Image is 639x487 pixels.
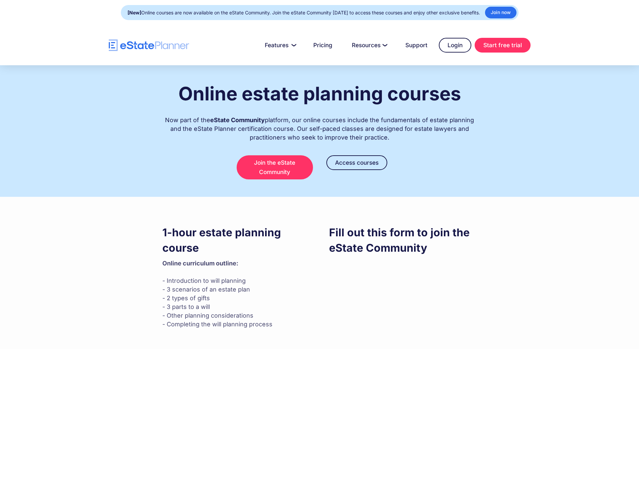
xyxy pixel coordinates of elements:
[128,10,141,15] strong: [New]
[162,225,310,256] h3: 1-hour estate planning course
[326,155,387,170] a: Access courses
[439,38,471,53] a: Login
[178,83,461,104] h1: Online estate planning courses
[162,109,477,142] div: Now part of the platform, our online courses include the fundamentals of estate planning and the ...
[128,8,480,17] div: Online courses are now available on the eState Community. Join the eState Community [DATE] to acc...
[162,259,310,329] p: - Introduction to will planning - 3 scenarios of an estate plan - 2 types of gifts - 3 parts to a...
[162,260,238,267] strong: Online curriculum outline: ‍
[485,7,516,18] a: Join now
[257,38,302,52] a: Features
[305,38,340,52] a: Pricing
[237,155,313,179] a: Join the eState Community
[475,38,531,53] a: Start free trial
[210,116,265,124] strong: eState Community
[329,225,477,256] h3: Fill out this form to join the eState Community
[344,38,394,52] a: Resources
[397,38,435,52] a: Support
